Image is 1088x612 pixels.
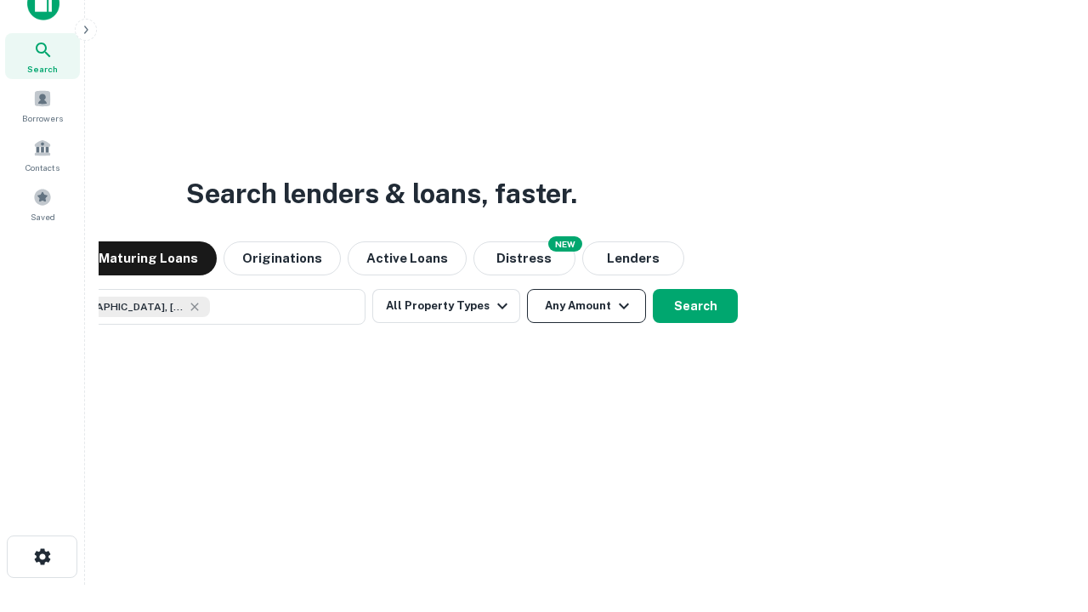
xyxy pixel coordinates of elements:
button: All Property Types [372,289,520,323]
span: Contacts [25,161,59,174]
button: Originations [224,241,341,275]
span: [GEOGRAPHIC_DATA], [GEOGRAPHIC_DATA], [GEOGRAPHIC_DATA] [57,299,184,314]
div: NEW [548,236,582,252]
button: Lenders [582,241,684,275]
a: Contacts [5,132,80,178]
a: Borrowers [5,82,80,128]
span: Borrowers [22,111,63,125]
span: Saved [31,210,55,224]
button: Active Loans [348,241,467,275]
button: [GEOGRAPHIC_DATA], [GEOGRAPHIC_DATA], [GEOGRAPHIC_DATA] [25,289,365,325]
button: Maturing Loans [80,241,217,275]
iframe: Chat Widget [1003,476,1088,558]
a: Search [5,33,80,79]
button: Any Amount [527,289,646,323]
span: Search [27,62,58,76]
button: Search distressed loans with lien and other non-mortgage details. [473,241,575,275]
h3: Search lenders & loans, faster. [186,173,577,214]
button: Search [653,289,738,323]
a: Saved [5,181,80,227]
